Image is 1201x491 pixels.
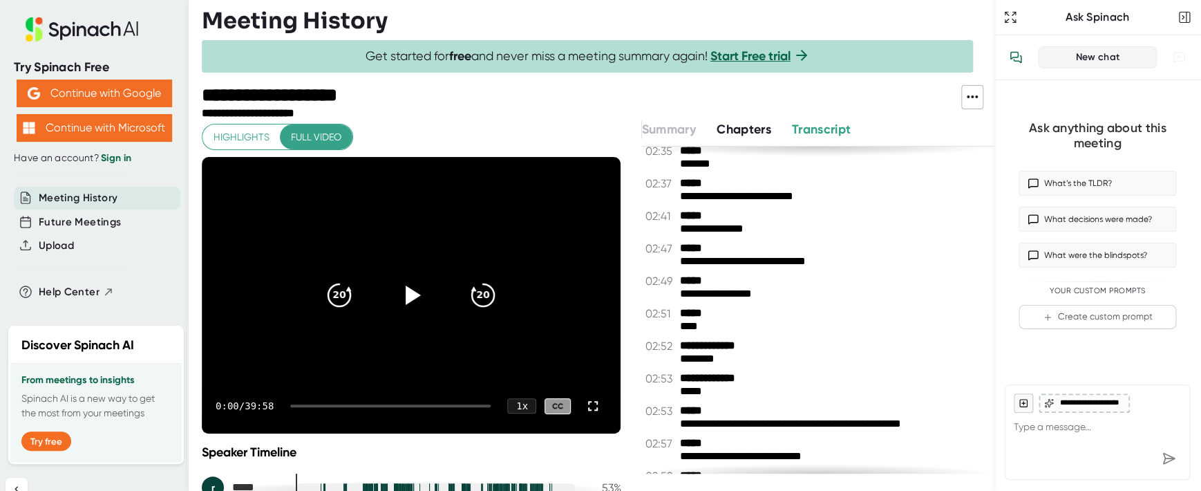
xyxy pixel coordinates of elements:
[1019,286,1176,296] div: Your Custom Prompts
[28,87,40,100] img: Aehbyd4JwY73AAAAAElFTkSuQmCC
[214,129,269,146] span: Highlights
[710,48,791,64] a: Start Free trial
[1175,8,1194,27] button: Close conversation sidebar
[717,122,771,137] span: Chapters
[202,8,388,34] h3: Meeting History
[507,398,536,414] div: 1 x
[39,284,100,300] span: Help Center
[641,120,695,139] button: Summary
[101,152,131,164] a: Sign in
[366,48,810,64] span: Get started for and never miss a meeting summary again!
[1019,305,1176,329] button: Create custom prompt
[14,152,174,165] div: Have an account?
[39,214,121,230] button: Future Meetings
[202,445,621,460] div: Speaker Timeline
[1156,446,1181,471] div: Send message
[21,391,171,420] p: Spinach AI is a new way to get the most from your meetings
[280,124,352,150] button: Full video
[39,190,117,206] button: Meeting History
[645,437,676,450] span: 02:57
[1047,51,1148,64] div: New chat
[1020,10,1175,24] div: Ask Spinach
[1002,44,1030,71] button: View conversation history
[645,307,676,320] span: 02:51
[645,340,676,353] span: 02:52
[645,242,676,255] span: 02:47
[645,177,676,190] span: 02:37
[17,114,172,142] button: Continue with Microsoft
[1001,8,1020,27] button: Expand to Ask Spinach page
[792,122,851,137] span: Transcript
[21,336,134,355] h2: Discover Spinach AI
[202,124,281,150] button: Highlights
[645,405,676,418] span: 02:53
[21,375,171,386] h3: From meetings to insights
[39,238,74,254] button: Upload
[792,120,851,139] button: Transcript
[645,145,676,158] span: 02:35
[1019,207,1176,232] button: What decisions were made?
[641,122,695,137] span: Summary
[291,129,341,146] span: Full video
[1019,120,1176,151] div: Ask anything about this meeting
[14,59,174,75] div: Try Spinach Free
[17,80,172,107] button: Continue with Google
[21,432,71,451] button: Try free
[1019,243,1176,268] button: What were the blindspots?
[1019,171,1176,196] button: What’s the TLDR?
[449,48,471,64] b: free
[216,400,274,411] div: 0:00 / 39:58
[545,398,571,414] div: CC
[717,120,771,139] button: Chapters
[645,372,676,385] span: 02:53
[39,284,114,300] button: Help Center
[645,210,676,223] span: 02:41
[645,470,676,483] span: 02:59
[645,275,676,288] span: 02:49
